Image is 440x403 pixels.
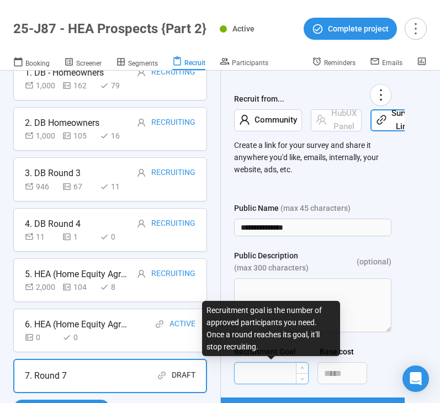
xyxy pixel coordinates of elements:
span: link [155,320,164,328]
span: link [376,114,387,125]
span: Community [250,114,297,127]
span: Screener [76,60,102,67]
div: 0 [100,231,133,243]
span: more [373,87,388,102]
h1: 25-J87 - HEA Prospects {Part 2} [13,21,206,36]
div: 105 [62,130,96,142]
div: Recruiting [151,66,195,79]
span: HubUX Panel [327,107,357,133]
div: 1. DB - Homeowners [25,66,104,79]
span: Active [232,24,255,33]
span: user [239,114,250,125]
div: Recruiting [151,166,195,180]
div: 79 [100,79,133,92]
span: down [300,377,304,381]
a: Booking [13,56,50,71]
div: 7. Round 7 [25,369,67,383]
div: Recruiting [151,267,195,281]
button: Complete project [304,18,397,40]
span: (optional) [357,256,391,268]
div: 104 [62,281,96,293]
span: up [300,366,304,370]
span: user [137,219,146,228]
a: Emails [370,56,402,70]
div: 1 [62,231,96,243]
div: Open Intercom Messenger [402,365,429,392]
div: 0 [62,331,96,343]
span: (max 45 characters) [280,202,351,214]
span: Segments [128,60,158,67]
div: Recruitment goal is the number of approved participants you need. Once a round reaches its goal, ... [202,301,340,356]
div: 11 [100,181,133,193]
div: Recruiting [151,116,195,130]
span: link [157,371,166,380]
a: Participants [220,56,268,70]
div: 2,000 [25,281,58,293]
span: user [137,68,146,77]
span: Emails [382,59,402,67]
a: Reminders [312,56,356,70]
span: Booking [25,60,50,67]
span: Complete project [328,23,389,35]
div: Public Description [234,250,354,274]
div: 6. HEA (Home Equity Agreement) Prospects [25,317,130,331]
div: 67 [62,181,96,193]
div: Public Name [234,202,351,214]
span: Increase Value [296,363,308,373]
p: Create a link for your survey and share it anywhere you'd like, emails, internally, your website,... [234,139,391,176]
div: 3. DB Round 3 [25,166,81,180]
div: 946 [25,181,58,193]
a: Recruit [172,56,205,71]
span: user [137,168,146,177]
span: (max 300 characters) [234,262,309,274]
span: more [408,21,423,36]
div: Draft [172,369,195,383]
span: team [316,114,327,125]
span: Participants [232,59,268,67]
div: 4. DB Round 4 [25,217,81,231]
div: 8 [100,281,133,293]
div: 1,000 [25,79,58,92]
a: Segments [116,56,158,71]
div: 1,000 [25,130,58,142]
span: Survey Link [387,107,416,133]
div: 11 [25,231,58,243]
span: Recruit [184,59,205,67]
button: more [405,18,427,40]
div: Active [169,317,195,331]
div: 2. DB Homeowners [25,116,99,130]
div: Recruiting [151,217,195,231]
button: more [370,84,391,106]
div: Recruit from... [234,93,391,109]
div: 5. HEA (Home Equity Agreement) Prospects [25,267,130,281]
span: Reminders [324,59,356,67]
div: 16 [100,130,133,142]
div: 162 [62,79,96,92]
span: Decrease Value [296,373,308,384]
span: user [137,269,146,278]
a: Screener [64,56,102,71]
div: 0 [25,331,58,343]
span: user [137,118,146,127]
